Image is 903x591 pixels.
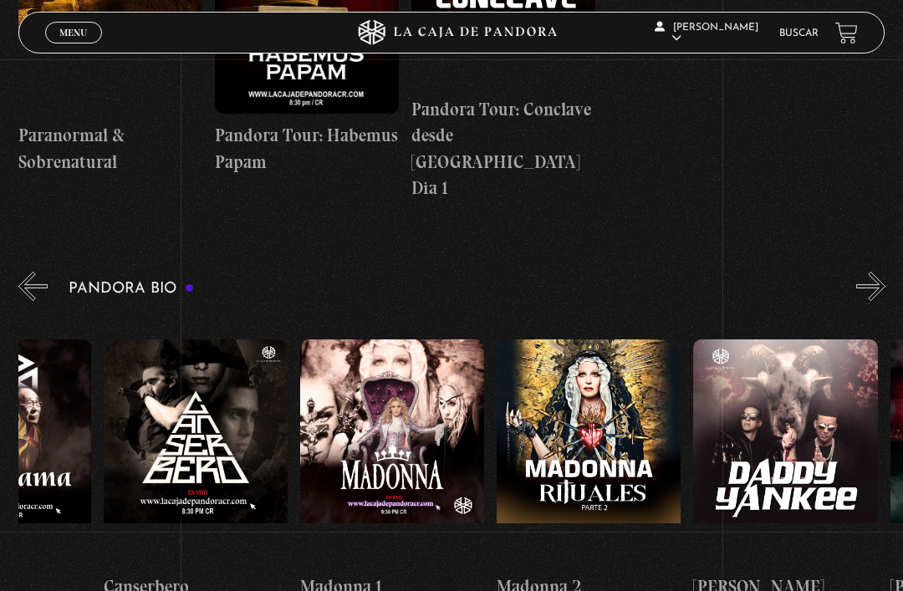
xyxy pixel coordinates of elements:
[411,96,595,201] h4: Pandora Tour: Conclave desde [GEOGRAPHIC_DATA] Dia 1
[18,272,48,301] button: Previous
[835,22,858,44] a: View your shopping cart
[54,42,94,53] span: Cerrar
[215,122,399,175] h4: Pandora Tour: Habemus Papam
[69,281,195,297] h3: Pandora Bio
[856,272,885,301] button: Next
[18,122,202,175] h4: Paranormal & Sobrenatural
[779,28,819,38] a: Buscar
[655,23,758,43] span: [PERSON_NAME]
[59,28,87,38] span: Menu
